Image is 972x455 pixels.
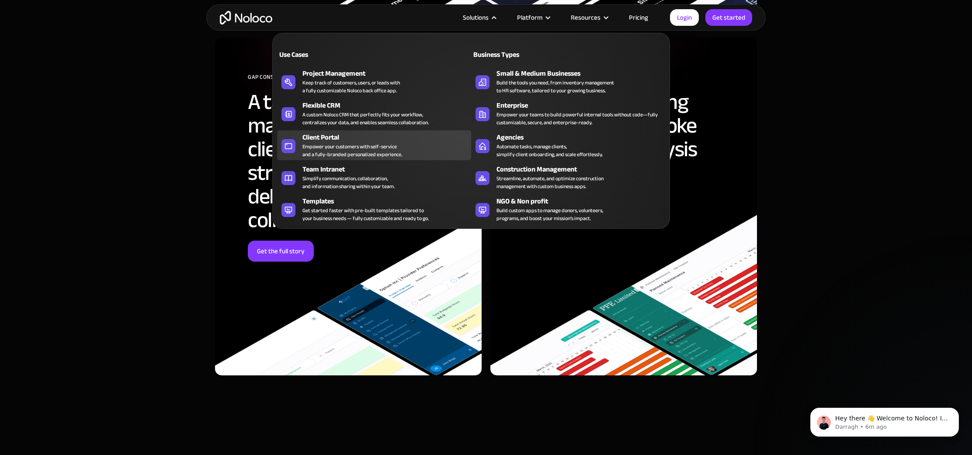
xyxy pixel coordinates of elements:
[471,44,665,64] a: Business Types
[670,9,699,26] a: Login
[496,164,669,175] div: Construction Management
[302,79,400,94] div: Keep track of customers, users, or leads with a fully customizable Noloco back office app.
[496,132,669,143] div: Agencies
[797,389,972,451] iframe: Intercom notifications message
[471,49,565,60] div: Business Types
[277,98,471,128] a: Flexible CRMA custom Noloco CRM that perfectly fits your workflow,centralizes your data, and enab...
[618,12,659,23] a: Pricing
[496,175,604,190] div: Streamline, automate, and optimize construction management with custom business apps.
[496,143,603,158] div: Automate tasks, manage clients, simplify client onboarding, and scale effortlessly.
[248,70,469,90] div: GAP Consulting
[302,132,475,143] div: Client Portal
[471,130,665,160] a: AgenciesAutomate tasks, manage clients,simplify client onboarding, and scale effortlessly.
[272,21,670,229] nav: Solutions
[302,175,395,190] div: Simplify communication, collaboration, and information sharing within your team.
[560,12,618,23] div: Resources
[496,68,669,79] div: Small & Medium Businesses
[277,162,471,192] a: Team IntranetSimplify communication, collaboration,and information sharing within your team.
[452,12,506,23] div: Solutions
[248,241,314,262] a: Get the full story
[302,68,475,79] div: Project Management
[471,98,665,128] a: EnterpriseEmpower your teams to build powerful internal tools without code—fully customizable, se...
[517,12,542,23] div: Platform
[220,11,272,24] a: home
[471,194,665,224] a: NGO & Non profitBuild custom apps to manage donors, volunteers,programs, and boost your mission’s...
[248,90,469,232] h2: A tailored project management system & client portal for streamlined project delivery and real-ti...
[302,143,402,158] div: Empower your customers with self-service and a fully-branded personalized experience.
[302,111,429,126] div: A custom Noloco CRM that perfectly fits your workflow, centralizes your data, and enables seamles...
[302,206,429,222] div: Get started faster with pre-built templates tailored to your business needs — fully customizable ...
[463,12,489,23] div: Solutions
[496,100,669,111] div: Enterprise
[496,111,661,126] div: Empower your teams to build powerful internal tools without code—fully customizable, secure, and ...
[277,49,371,60] div: Use Cases
[277,44,471,64] a: Use Cases
[302,100,475,111] div: Flexible CRM
[571,12,601,23] div: Resources
[496,79,614,94] div: Build the tools you need, from inventory management to HR software, tailored to your growing busi...
[302,164,475,175] div: Team Intranet
[705,9,752,26] a: Get started
[506,12,560,23] div: Platform
[277,194,471,224] a: TemplatesGet started faster with pre-built templates tailored toyour business needs — fully custo...
[496,196,669,206] div: NGO & Non profit
[277,130,471,160] a: Client PortalEmpower your customers with self-serviceand a fully-branded personalized experience.
[277,66,471,96] a: Project ManagementKeep track of customers, users, or leads witha fully customizable Noloco back o...
[471,162,665,192] a: Construction ManagementStreamline, automate, and optimize constructionmanagement with custom busi...
[471,66,665,96] a: Small & Medium BusinessesBuild the tools you need, from inventory managementto HR software, tailo...
[496,206,603,222] div: Build custom apps to manage donors, volunteers, programs, and boost your mission’s impact.
[302,196,475,206] div: Templates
